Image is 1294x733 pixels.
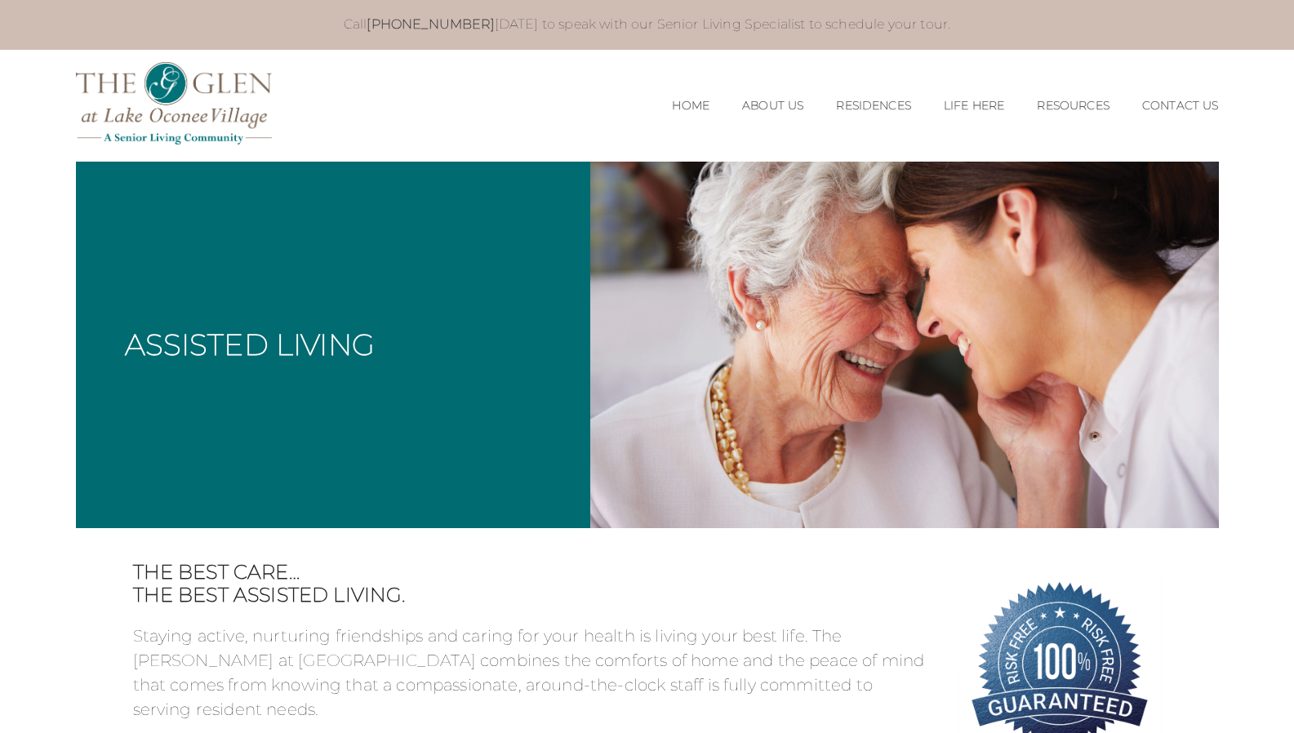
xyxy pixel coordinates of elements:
[367,16,494,32] a: [PHONE_NUMBER]
[1037,99,1109,113] a: Resources
[672,99,709,113] a: Home
[944,99,1004,113] a: Life Here
[125,330,375,359] h1: Assisted Living
[836,99,911,113] a: Residences
[133,584,933,607] span: The Best Assisted Living.
[133,561,933,584] span: The best care…
[1142,99,1219,113] a: Contact Us
[76,62,272,144] img: The Glen Lake Oconee Home
[133,624,933,722] p: Staying active, nurturing friendships and caring for your health is living your best life. The [P...
[92,16,1203,33] p: Call [DATE] to speak with our Senior Living Specialist to schedule your tour.
[742,99,803,113] a: About Us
